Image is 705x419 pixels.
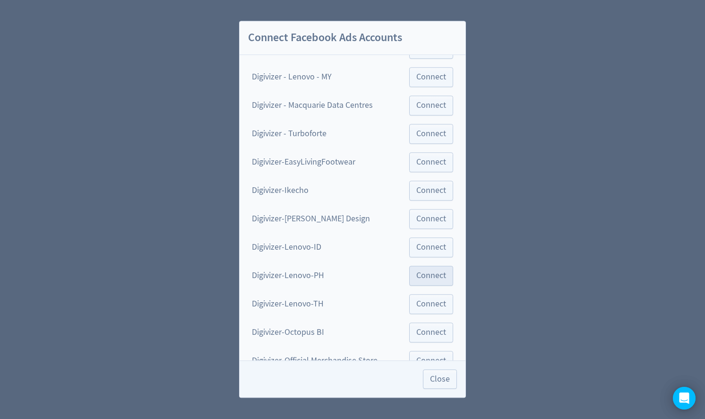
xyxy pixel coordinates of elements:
[416,101,446,110] span: Connect
[252,326,324,338] div: Digivizer-Octopus BI
[409,294,453,314] button: Connect
[409,266,453,286] button: Connect
[409,124,453,144] button: Connect
[430,375,450,384] span: Close
[252,184,309,196] div: Digivizer-Ikecho
[252,156,355,168] div: Digivizer-EasyLivingFootwear
[409,96,453,115] button: Connect
[409,323,453,342] button: Connect
[252,241,321,253] div: Digivizer-Lenovo-ID
[409,209,453,229] button: Connect
[252,355,378,367] div: Digivizer-Official Merchandise Store
[416,328,446,337] span: Connect
[416,73,446,81] span: Connect
[416,243,446,252] span: Connect
[409,351,453,371] button: Connect
[252,128,327,140] div: Digivizer - Turboforte
[252,298,324,310] div: Digivizer-Lenovo-TH
[252,270,324,281] div: Digivizer-Lenovo-PH
[409,152,453,172] button: Connect
[416,357,446,365] span: Connect
[416,300,446,308] span: Connect
[416,186,446,195] span: Connect
[252,99,373,111] div: Digivizer - Macquarie Data Centres
[416,271,446,280] span: Connect
[416,215,446,223] span: Connect
[252,71,332,83] div: Digivizer - Lenovo - MY
[416,158,446,166] span: Connect
[409,181,453,201] button: Connect
[252,213,370,225] div: Digivizer-[PERSON_NAME] Design
[240,21,465,55] h2: Connect Facebook Ads Accounts
[416,130,446,138] span: Connect
[423,370,457,389] button: Close
[673,387,696,410] div: Open Intercom Messenger
[409,237,453,257] button: Connect
[409,67,453,87] button: Connect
